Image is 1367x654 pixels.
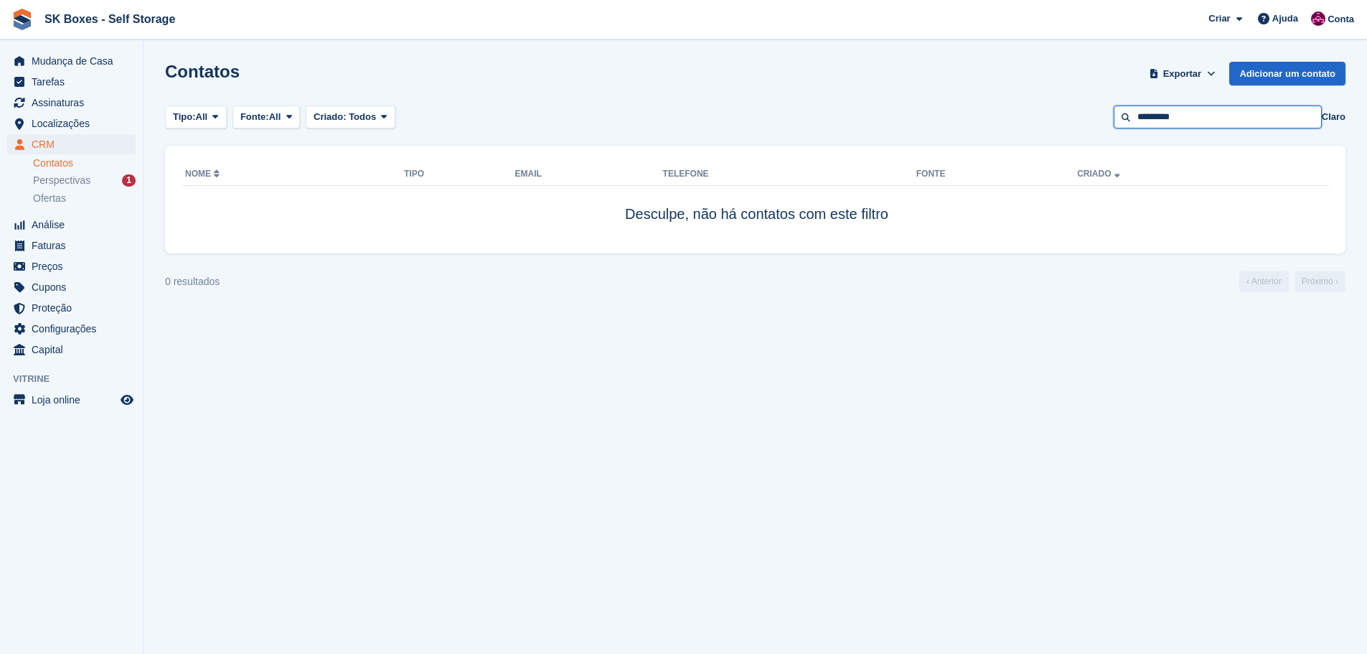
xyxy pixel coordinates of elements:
div: 0 resultados [165,274,220,289]
span: Exportar [1163,67,1201,81]
button: Exportar [1146,62,1218,85]
span: Criado: [314,111,347,122]
a: menu [7,215,136,235]
a: menu [7,319,136,339]
a: menu [7,390,136,410]
span: All [269,110,281,124]
span: Desculpe, não há contatos com este filtro [625,206,888,222]
a: Ofertas [33,191,136,206]
a: menu [7,51,136,71]
span: Loja online [32,390,118,410]
a: menu [7,134,136,154]
span: Assinaturas [32,93,118,113]
span: Localizações [32,113,118,134]
button: Fonte: All [232,106,300,129]
span: Configurações [32,319,118,339]
a: menu [7,340,136,360]
span: Fonte: [240,110,269,124]
a: Próximo [1295,271,1345,292]
span: Conta [1328,12,1354,27]
a: Criado [1077,169,1122,179]
img: Joana Alegria [1311,11,1325,26]
th: Fonte [916,163,1077,186]
span: Vitrine [13,372,143,386]
span: Ofertas [33,192,66,205]
th: Email [515,163,663,186]
img: stora-icon-8386f47178a22dfd0bd8f6a31ec36ba5ce8667c1dd55bd0f319d3a0aa187defe.svg [11,9,33,30]
a: menu [7,72,136,92]
span: Todos [349,111,376,122]
a: Loja de pré-visualização [118,391,136,408]
span: Faturas [32,235,118,256]
a: Perspectivas 1 [33,173,136,188]
a: menu [7,113,136,134]
span: Mudança de Casa [32,51,118,71]
span: CRM [32,134,118,154]
button: Claro [1322,110,1345,124]
span: Ajuda [1272,11,1298,26]
th: Tipo [404,163,515,186]
a: Nome [185,169,222,179]
span: All [196,110,208,124]
a: Anterior [1239,271,1289,292]
div: 1 [122,174,136,187]
span: Cupons [32,277,118,297]
nav: Page [1236,271,1348,292]
a: menu [7,298,136,318]
a: Adicionar um contato [1229,62,1345,85]
h1: Contatos [165,62,240,81]
th: Telefone [663,163,916,186]
a: menu [7,235,136,256]
button: Criado: Todos [306,106,395,129]
a: Contatos [33,157,136,170]
span: Tipo: [173,110,196,124]
a: menu [7,93,136,113]
span: Perspectivas [33,174,90,187]
span: Análise [32,215,118,235]
button: Tipo: All [165,106,227,129]
span: Proteção [32,298,118,318]
a: menu [7,277,136,297]
span: Tarefas [32,72,118,92]
span: Capital [32,340,118,360]
a: menu [7,256,136,276]
span: Preços [32,256,118,276]
a: SK Boxes - Self Storage [39,7,181,31]
span: Criar [1208,11,1230,26]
